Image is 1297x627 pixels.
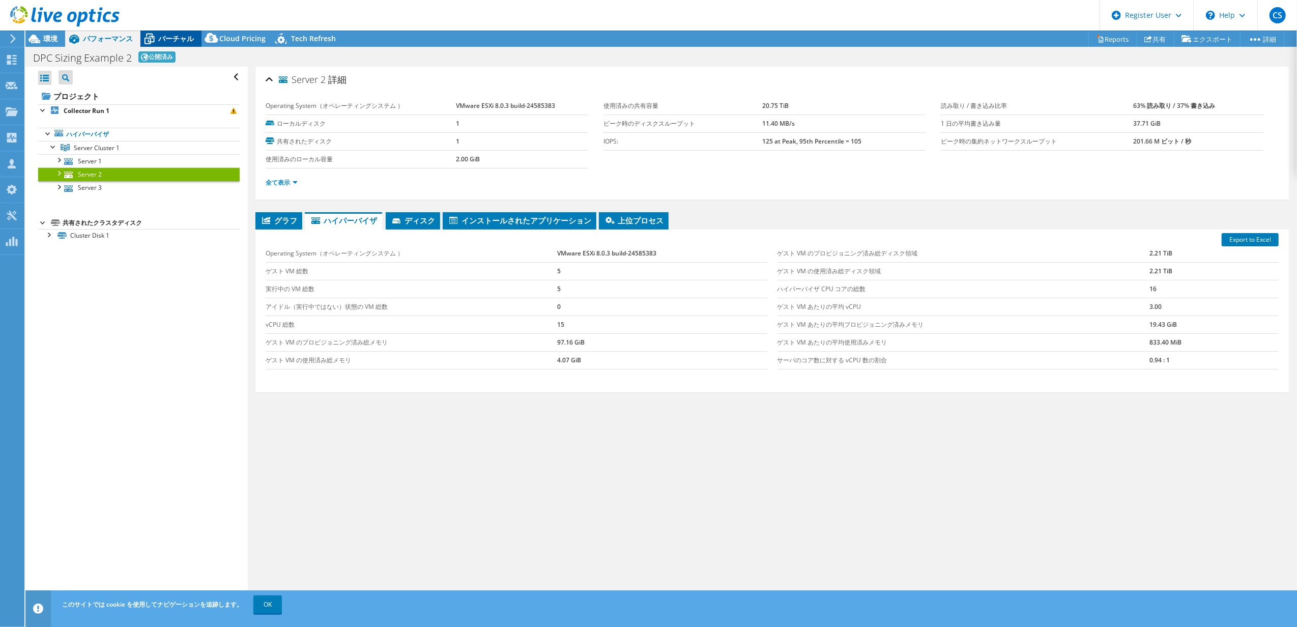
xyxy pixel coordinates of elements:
[777,298,1149,316] td: ゲスト VM あたりの平均 vCPU
[1133,137,1191,146] b: 201.66 M ビット / 秒
[557,280,767,298] td: 5
[38,88,240,104] a: プロジェクト
[266,298,557,316] td: アイドル（実行中ではない）状態の VM 総数
[557,333,767,351] td: 97.16 GiB
[1206,11,1215,20] svg: \n
[158,34,194,43] span: バーチャル
[310,215,377,225] span: ハイパーバイザ
[557,245,767,263] td: VMware ESXi 8.0.3 build-24585383
[777,245,1149,263] td: ゲスト VM のプロビジョニング済み総ディスク領域
[1174,31,1241,47] a: エクスポート
[456,155,480,163] b: 2.00 GiB
[1240,31,1284,47] a: 詳細
[941,101,1133,111] label: 読み取り / 書き込み比率
[941,119,1133,129] label: 1 日の平均書き込み量
[1149,351,1279,369] td: 0.94 : 1
[138,51,176,63] span: 公開済み
[557,298,767,316] td: 0
[279,75,326,85] span: Server 2
[219,34,266,43] span: Cloud Pricing
[1149,316,1279,333] td: 19.43 GiB
[1149,262,1279,280] td: 2.21 TiB
[38,104,240,118] a: Collector Run 1
[328,73,347,85] span: 詳細
[603,136,763,147] label: IOPS:
[266,333,557,351] td: ゲスト VM のプロビジョニング済み総メモリ
[762,119,795,128] b: 11.40 MB/s
[1270,7,1286,23] span: CS
[941,136,1133,147] label: ピーク時の集約ネットワークスループット
[64,106,109,115] b: Collector Run 1
[266,316,557,333] td: vCPU 総数
[266,154,456,164] label: 使用済みのローカル容量
[266,101,456,111] label: Operating System（オペレーティングシステム ）
[391,215,435,225] span: ディスク
[62,600,243,609] span: このサイトでは cookie を使用してナビゲーションを追跡します。
[266,178,298,187] a: 全て表示
[43,34,57,43] span: 環境
[63,217,240,229] div: 共有されたクラスタディスク
[448,215,591,225] span: インストールされたアプリケーション
[1222,233,1279,246] a: Export to Excel
[266,119,456,129] label: ローカルディスク
[38,167,240,181] a: Server 2
[266,280,557,298] td: 実行中の VM 総数
[1149,298,1279,316] td: 3.00
[74,144,120,152] span: Server Cluster 1
[557,316,767,333] td: 15
[38,141,240,154] a: Server Cluster 1
[38,229,240,242] a: Cluster Disk 1
[1088,31,1137,47] a: Reports
[604,215,664,225] span: 上位プロセス
[291,34,336,43] span: Tech Refresh
[266,351,557,369] td: ゲスト VM の使用済み総メモリ
[777,333,1149,351] td: ゲスト VM あたりの平均使用済みメモリ
[266,245,557,263] td: Operating System（オペレーティングシステム ）
[456,101,555,110] b: VMware ESXi 8.0.3 build-24585383
[456,119,459,128] b: 1
[777,280,1149,298] td: ハイパーバイザ CPU コアの総数
[83,34,133,43] span: パフォーマンス
[266,136,456,147] label: 共有されたディスク
[557,351,767,369] td: 4.07 GiB
[777,316,1149,333] td: ゲスト VM あたりの平均プロビジョニング済みメモリ
[38,154,240,167] a: Server 1
[1133,119,1161,128] b: 37.71 GiB
[762,137,861,146] b: 125 at Peak, 95th Percentile = 105
[762,101,789,110] b: 20.75 TiB
[38,128,240,141] a: ハイパーバイザ
[1149,333,1279,351] td: 833.40 MiB
[38,181,240,194] a: Server 3
[1137,31,1174,47] a: 共有
[253,595,282,614] a: OK
[1133,101,1215,110] b: 63% 読み取り / 37% 書き込み
[266,262,557,280] td: ゲスト VM 総数
[557,262,767,280] td: 5
[261,215,297,225] span: グラフ
[1149,245,1279,263] td: 2.21 TiB
[603,101,763,111] label: 使用済みの共有容量
[777,351,1149,369] td: サーバのコア数に対する vCPU 数の割合
[456,137,459,146] b: 1
[603,119,763,129] label: ピーク時のディスクスループット
[33,53,132,63] h1: DPC Sizing Example 2
[777,262,1149,280] td: ゲスト VM の使用済み総ディスク領域
[1149,280,1279,298] td: 16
